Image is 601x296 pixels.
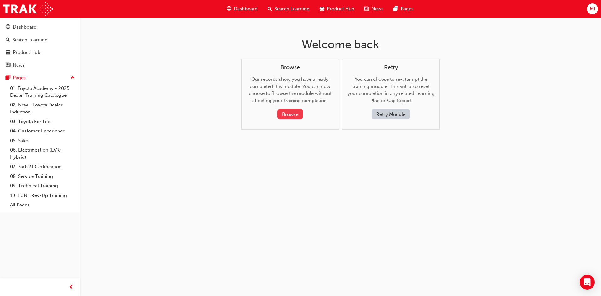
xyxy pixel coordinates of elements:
[247,64,334,71] h4: Browse
[3,2,53,16] img: Trak
[69,283,74,291] span: prev-icon
[3,21,77,33] a: Dashboard
[8,117,77,127] a: 03. Toyota For Life
[247,64,334,120] div: Our records show you have already completed this module. You can now choose to Browse the module ...
[6,24,10,30] span: guage-icon
[372,5,383,13] span: News
[13,23,37,31] div: Dashboard
[3,34,77,46] a: Search Learning
[6,75,10,81] span: pages-icon
[8,191,77,200] a: 10. TUNE Rev-Up Training
[13,62,25,69] div: News
[580,275,595,290] div: Open Intercom Messenger
[8,126,77,136] a: 04. Customer Experience
[3,20,77,72] button: DashboardSearch LearningProduct HubNews
[347,64,434,120] div: You can choose to re-attempt the training module. This will also reset your completion in any rel...
[13,36,48,44] div: Search Learning
[590,5,595,13] span: MI
[364,5,369,13] span: news-icon
[320,5,324,13] span: car-icon
[222,3,263,15] a: guage-iconDashboard
[13,49,40,56] div: Product Hub
[227,5,231,13] span: guage-icon
[234,5,258,13] span: Dashboard
[13,74,26,81] div: Pages
[6,50,10,55] span: car-icon
[393,5,398,13] span: pages-icon
[277,109,303,119] button: Browse
[8,136,77,146] a: 05. Sales
[241,38,440,51] h1: Welcome back
[8,100,77,117] a: 02. New - Toyota Dealer Induction
[6,63,10,68] span: news-icon
[359,3,388,15] a: news-iconNews
[401,5,414,13] span: Pages
[263,3,315,15] a: search-iconSearch Learning
[8,162,77,172] a: 07. Parts21 Certification
[347,64,434,71] h4: Retry
[372,109,410,119] button: Retry Module
[327,5,354,13] span: Product Hub
[8,200,77,210] a: All Pages
[388,3,419,15] a: pages-iconPages
[8,145,77,162] a: 06. Electrification (EV & Hybrid)
[3,72,77,84] button: Pages
[315,3,359,15] a: car-iconProduct Hub
[70,74,75,82] span: up-icon
[6,37,10,43] span: search-icon
[3,60,77,71] a: News
[8,84,77,100] a: 01. Toyota Academy - 2025 Dealer Training Catalogue
[8,181,77,191] a: 09. Technical Training
[268,5,272,13] span: search-icon
[587,3,598,14] button: MI
[8,172,77,181] a: 08. Service Training
[275,5,310,13] span: Search Learning
[3,47,77,58] a: Product Hub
